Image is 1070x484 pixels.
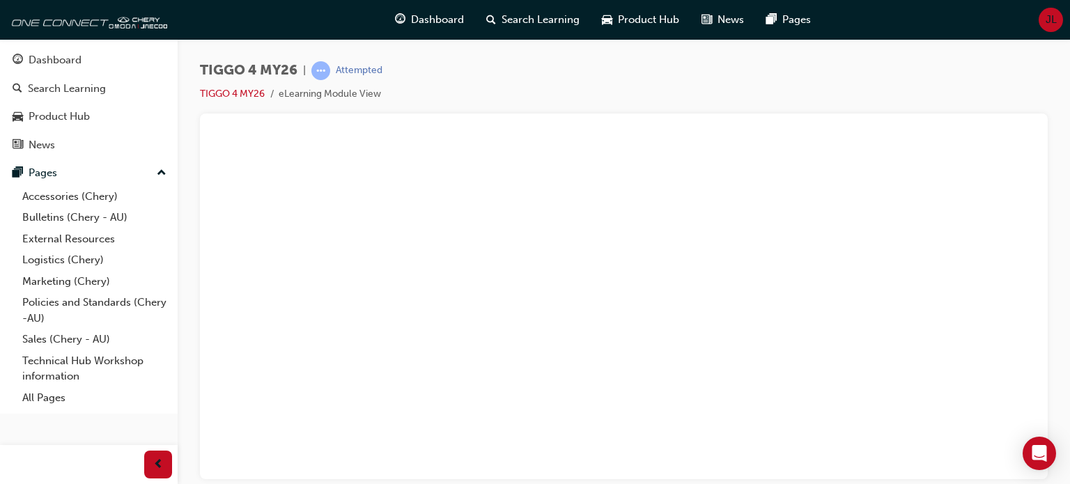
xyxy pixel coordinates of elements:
[336,64,382,77] div: Attempted
[591,6,690,34] a: car-iconProduct Hub
[29,165,57,181] div: Pages
[157,164,166,182] span: up-icon
[782,12,811,28] span: Pages
[6,76,172,102] a: Search Learning
[17,350,172,387] a: Technical Hub Workshop information
[718,12,744,28] span: News
[153,456,164,474] span: prev-icon
[411,12,464,28] span: Dashboard
[29,52,82,68] div: Dashboard
[6,47,172,73] a: Dashboard
[17,228,172,250] a: External Resources
[766,11,777,29] span: pages-icon
[17,186,172,208] a: Accessories (Chery)
[618,12,679,28] span: Product Hub
[1046,12,1057,28] span: JL
[755,6,822,34] a: pages-iconPages
[1023,437,1056,470] div: Open Intercom Messenger
[502,12,580,28] span: Search Learning
[13,139,23,152] span: news-icon
[701,11,712,29] span: news-icon
[395,11,405,29] span: guage-icon
[6,45,172,160] button: DashboardSearch LearningProduct HubNews
[17,329,172,350] a: Sales (Chery - AU)
[17,292,172,329] a: Policies and Standards (Chery -AU)
[17,249,172,271] a: Logistics (Chery)
[311,61,330,80] span: learningRecordVerb_ATTEMPT-icon
[6,160,172,186] button: Pages
[200,63,297,79] span: TIGGO 4 MY26
[17,207,172,228] a: Bulletins (Chery - AU)
[6,104,172,130] a: Product Hub
[475,6,591,34] a: search-iconSearch Learning
[1039,8,1063,32] button: JL
[17,271,172,292] a: Marketing (Chery)
[7,6,167,33] img: oneconnect
[690,6,755,34] a: news-iconNews
[6,132,172,158] a: News
[486,11,496,29] span: search-icon
[13,167,23,180] span: pages-icon
[384,6,475,34] a: guage-iconDashboard
[13,111,23,123] span: car-icon
[28,81,106,97] div: Search Learning
[13,54,23,67] span: guage-icon
[602,11,612,29] span: car-icon
[13,83,22,95] span: search-icon
[29,137,55,153] div: News
[303,63,306,79] span: |
[17,387,172,409] a: All Pages
[29,109,90,125] div: Product Hub
[200,88,265,100] a: TIGGO 4 MY26
[279,86,381,102] li: eLearning Module View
